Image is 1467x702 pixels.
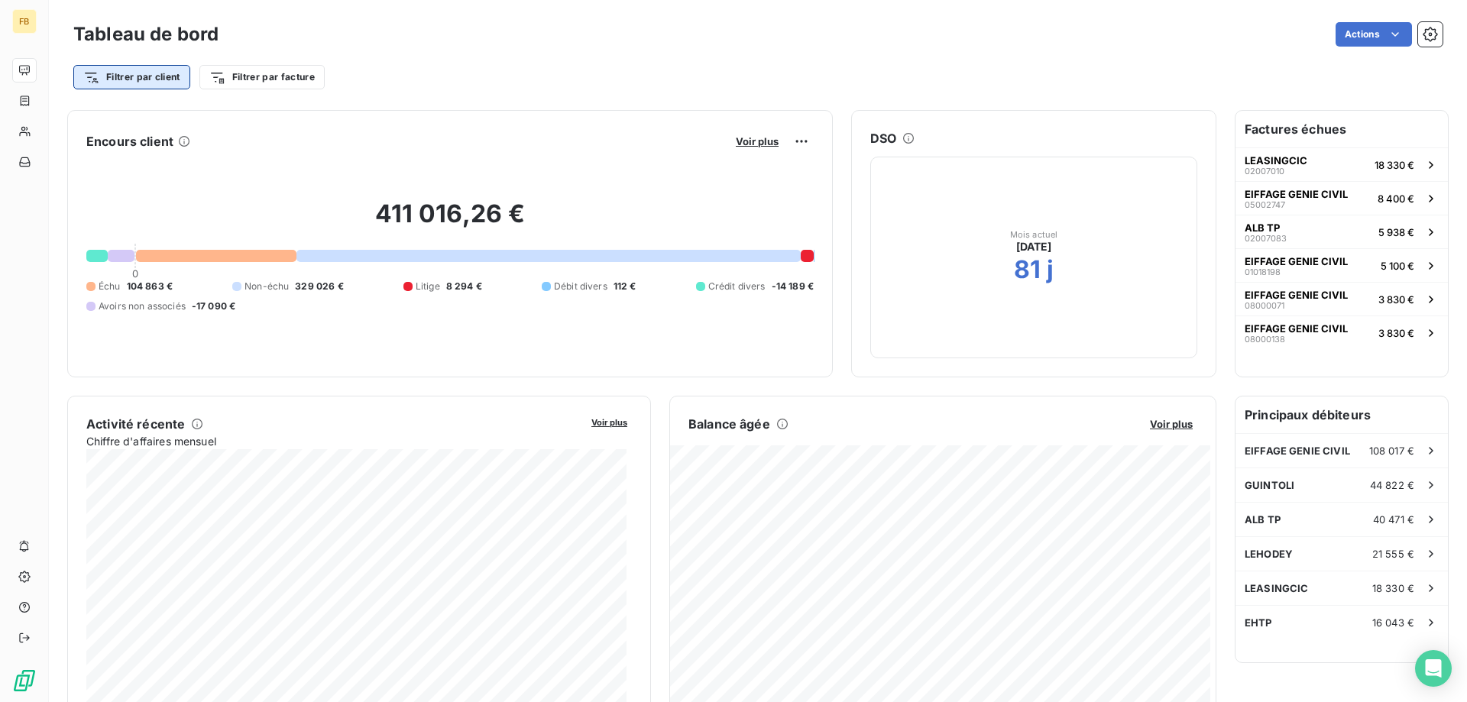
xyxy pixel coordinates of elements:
span: Chiffre d'affaires mensuel [86,433,581,449]
span: -14 189 € [772,280,814,293]
span: ALB TP [1245,513,1281,526]
span: Voir plus [591,417,627,428]
span: 01018198 [1245,267,1281,277]
h2: 81 [1014,254,1041,285]
button: EIFFAGE GENIE CIVIL050027478 400 € [1235,181,1448,215]
span: 21 555 € [1372,548,1414,560]
span: 3 830 € [1378,327,1414,339]
button: Voir plus [1145,417,1197,431]
span: LEASINGCIC [1245,154,1307,167]
span: 08000138 [1245,335,1285,344]
span: 5 100 € [1381,260,1414,272]
button: Filtrer par facture [199,65,325,89]
h6: Encours client [86,132,173,150]
div: FB [12,9,37,34]
span: Non-échu [244,280,289,293]
button: Voir plus [587,415,632,429]
span: 16 043 € [1372,616,1414,629]
button: ALB TP020070835 938 € [1235,215,1448,248]
span: LEHODEY [1245,548,1293,560]
span: 44 822 € [1370,479,1414,491]
button: Filtrer par client [73,65,190,89]
span: 108 017 € [1369,445,1414,457]
span: 329 026 € [295,280,343,293]
span: Voir plus [1150,418,1193,430]
span: Voir plus [736,135,779,147]
span: 02007010 [1245,167,1284,176]
button: EIFFAGE GENIE CIVIL010181985 100 € [1235,248,1448,282]
span: 18 330 € [1375,159,1414,171]
span: 104 863 € [127,280,173,293]
button: EIFFAGE GENIE CIVIL080001383 830 € [1235,315,1448,349]
span: EIFFAGE GENIE CIVIL [1245,322,1348,335]
span: 08000071 [1245,301,1284,310]
span: 112 € [614,280,636,293]
h3: Tableau de bord [73,21,219,48]
span: Mois actuel [1010,230,1058,239]
span: LEASINGCIC [1245,582,1309,594]
span: ALB TP [1245,222,1280,234]
span: GUINTOLI [1245,479,1294,491]
span: 8 294 € [446,280,482,293]
h2: 411 016,26 € [86,199,814,244]
h6: Principaux débiteurs [1235,396,1448,433]
span: 8 400 € [1378,192,1414,205]
span: 5 938 € [1378,226,1414,238]
img: Logo LeanPay [12,668,37,693]
div: Open Intercom Messenger [1415,650,1452,687]
span: Litige [416,280,440,293]
h6: DSO [870,129,896,147]
span: 02007083 [1245,234,1287,243]
button: EIFFAGE GENIE CIVIL080000713 830 € [1235,282,1448,315]
button: Voir plus [731,134,783,148]
span: 3 830 € [1378,293,1414,306]
h6: Activité récente [86,415,185,433]
span: Avoirs non associés [99,299,186,313]
span: Crédit divers [708,280,766,293]
button: LEASINGCIC0200701018 330 € [1235,147,1448,181]
span: Échu [99,280,121,293]
span: EHTP [1245,616,1272,629]
h6: Factures échues [1235,111,1448,147]
button: Actions [1336,22,1412,47]
span: EIFFAGE GENIE CIVIL [1245,289,1348,301]
span: EIFFAGE GENIE CIVIL [1245,188,1348,200]
span: 18 330 € [1372,582,1414,594]
span: EIFFAGE GENIE CIVIL [1245,255,1348,267]
h6: Balance âgée [688,415,770,433]
span: [DATE] [1016,239,1052,254]
h2: j [1047,254,1054,285]
span: 0 [132,267,138,280]
span: 40 471 € [1373,513,1414,526]
span: EIFFAGE GENIE CIVIL [1245,445,1350,457]
span: -17 090 € [192,299,235,313]
span: 05002747 [1245,200,1285,209]
span: Débit divers [554,280,607,293]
